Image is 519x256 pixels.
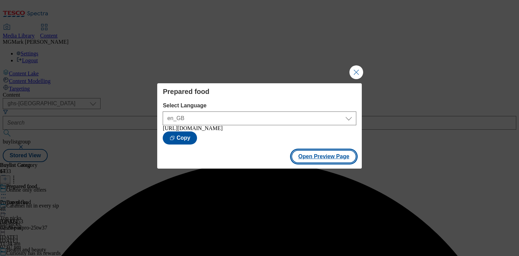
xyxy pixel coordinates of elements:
[157,83,361,169] div: Modal
[163,131,197,145] button: Copy
[163,87,356,96] h4: Prepared food
[163,125,356,131] div: [URL][DOMAIN_NAME]
[291,150,356,163] button: Open Preview Page
[163,103,356,109] label: Select Language
[349,65,363,79] button: Close Modal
